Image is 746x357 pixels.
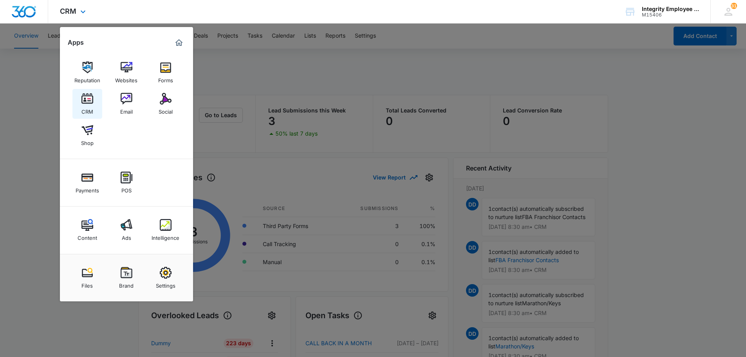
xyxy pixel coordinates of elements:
a: Ads [112,215,141,245]
div: Shop [81,136,94,146]
a: Payments [72,168,102,198]
span: 31 [731,3,737,9]
a: CRM [72,89,102,119]
a: Intelligence [151,215,181,245]
div: Email [120,105,133,115]
a: Shop [72,120,102,150]
div: Brand [119,279,134,289]
div: Social [159,105,173,115]
div: Ads [122,231,131,241]
div: Settings [156,279,175,289]
div: Reputation [74,73,100,83]
div: Content [78,231,97,241]
div: Intelligence [152,231,179,241]
span: CRM [60,7,76,15]
a: Reputation [72,58,102,87]
a: Files [72,263,102,293]
div: POS [121,183,132,194]
a: Forms [151,58,181,87]
div: Files [81,279,93,289]
a: POS [112,168,141,198]
div: account name [642,6,699,12]
a: Marketing 360® Dashboard [173,36,185,49]
div: CRM [81,105,93,115]
a: Social [151,89,181,119]
div: Websites [115,73,137,83]
a: Content [72,215,102,245]
div: Payments [76,183,99,194]
div: notifications count [731,3,737,9]
div: Forms [158,73,173,83]
a: Settings [151,263,181,293]
div: account id [642,12,699,18]
h2: Apps [68,39,84,46]
a: Email [112,89,141,119]
a: Brand [112,263,141,293]
a: Websites [112,58,141,87]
